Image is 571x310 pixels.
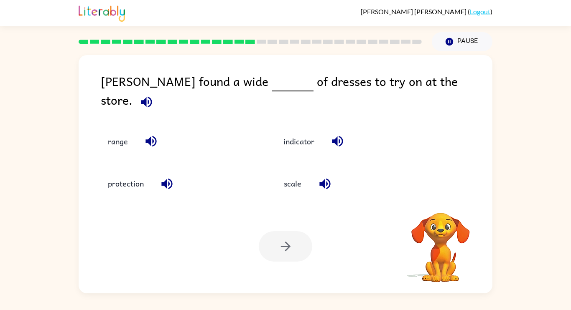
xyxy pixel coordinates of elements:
a: Logout [470,8,490,15]
span: [PERSON_NAME] [PERSON_NAME] [361,8,468,15]
button: scale [275,172,310,195]
button: range [99,130,136,153]
button: protection [99,172,152,195]
video: Your browser must support playing .mp4 files to use Literably. Please try using another browser. [399,200,482,283]
div: ( ) [361,8,492,15]
div: [PERSON_NAME] found a wide of dresses to try on at the store. [101,72,492,113]
button: indicator [275,130,323,153]
img: Literably [79,3,125,22]
button: Pause [432,32,492,51]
